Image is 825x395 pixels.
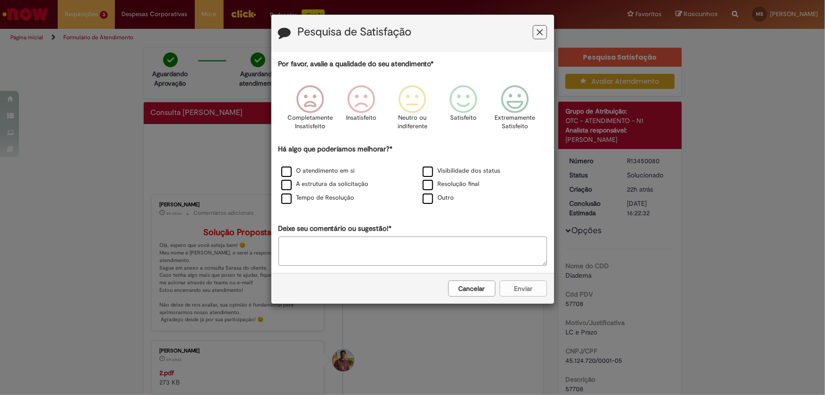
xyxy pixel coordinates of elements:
label: Visibilidade dos status [423,167,501,176]
label: Por favor, avalie a qualidade do seu atendimento* [278,59,434,69]
div: Completamente Insatisfeito [286,78,334,143]
div: Há algo que poderíamos melhorar?* [278,144,547,205]
label: Outro [423,193,454,202]
div: Insatisfeito [337,78,385,143]
p: Completamente Insatisfeito [287,114,333,131]
div: Extremamente Satisfeito [491,78,539,143]
button: Cancelar [448,281,495,297]
label: Deixe seu comentário ou sugestão!* [278,224,392,234]
div: Neutro ou indiferente [388,78,436,143]
label: A estrutura da solicitação [281,180,369,189]
p: Neutro ou indiferente [395,114,429,131]
label: Pesquisa de Satisfação [298,26,412,38]
p: Satisfeito [451,114,477,123]
p: Extremamente Satisfeito [495,114,535,131]
label: Resolução final [423,180,480,189]
label: Tempo de Resolução [281,193,355,202]
p: Insatisfeito [346,114,376,123]
div: Satisfeito [440,78,488,143]
label: O atendimento em si [281,167,355,176]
